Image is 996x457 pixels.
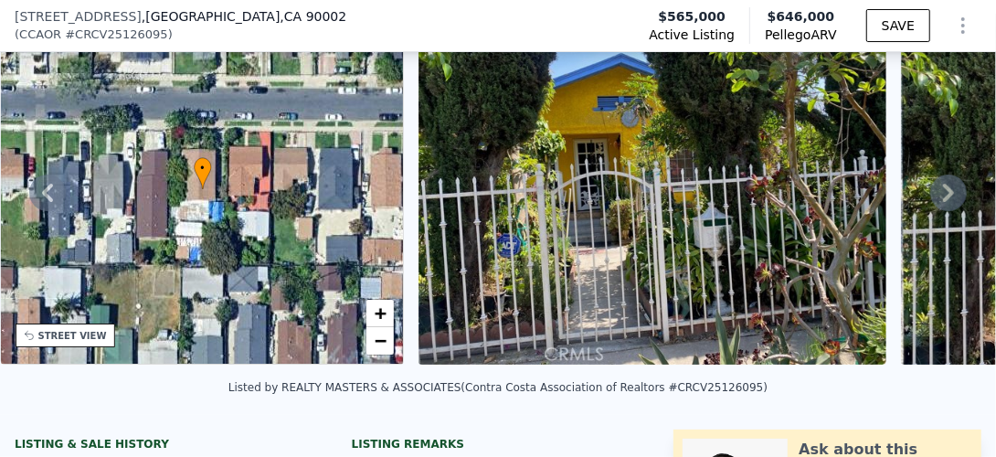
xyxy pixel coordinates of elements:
[65,26,168,44] span: # CRCV25126095
[280,9,346,24] span: , CA 90002
[649,26,735,44] span: Active Listing
[366,300,394,327] a: Zoom in
[352,437,645,452] div: Listing remarks
[38,329,107,343] div: STREET VIEW
[194,160,212,176] span: •
[419,14,886,365] img: Sale: 166052392 Parcel: 48267412
[15,437,308,455] div: LISTING & SALE HISTORY
[228,381,768,394] div: Listed by REALTY MASTERS & ASSOCIATES (Contra Costa Association of Realtors #CRCV25126095)
[194,157,212,189] div: •
[15,7,142,26] span: [STREET_ADDRESS]
[659,7,726,26] span: $565,000
[945,7,981,44] button: Show Options
[768,9,835,24] span: $646,000
[375,302,387,324] span: +
[765,26,837,44] span: Pellego ARV
[15,26,173,44] div: ( )
[866,9,930,42] button: SAVE
[375,329,387,352] span: −
[366,327,394,355] a: Zoom out
[142,7,346,26] span: , [GEOGRAPHIC_DATA]
[19,26,61,44] span: CCAOR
